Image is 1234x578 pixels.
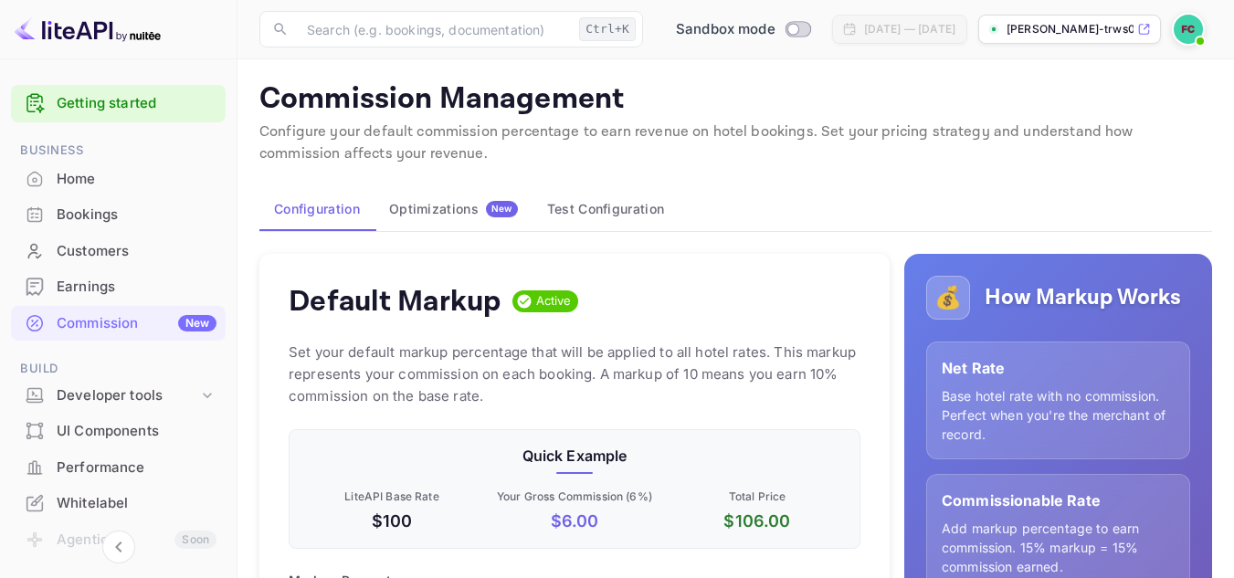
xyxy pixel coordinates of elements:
[11,85,226,122] div: Getting started
[11,450,226,484] a: Performance
[942,519,1175,576] p: Add markup percentage to earn commission. 15% markup = 15% commission earned.
[942,386,1175,444] p: Base hotel rate with no commission. Perfect when you're the merchant of record.
[11,162,226,195] a: Home
[289,342,860,407] p: Set your default markup percentage that will be applied to all hotel rates. This markup represent...
[11,450,226,486] div: Performance
[57,241,216,262] div: Customers
[11,197,226,233] div: Bookings
[304,489,480,505] p: LiteAPI Base Rate
[57,313,216,334] div: Commission
[289,283,501,320] h4: Default Markup
[57,457,216,478] div: Performance
[533,187,679,231] button: Test Configuration
[670,489,845,505] p: Total Price
[57,421,216,442] div: UI Components
[304,445,845,467] p: Quick Example
[304,509,480,533] p: $100
[11,380,226,412] div: Developer tools
[259,81,1212,118] p: Commission Management
[486,203,518,215] span: New
[57,169,216,190] div: Home
[1007,21,1134,37] p: [PERSON_NAME]-trws0.n...
[178,315,216,331] div: New
[11,359,226,379] span: Build
[942,357,1175,379] p: Net Rate
[487,489,662,505] p: Your Gross Commission ( 6 %)
[11,234,226,269] div: Customers
[934,281,962,314] p: 💰
[11,414,226,447] a: UI Components
[11,269,226,303] a: Earnings
[11,486,226,520] a: Whitelabel
[11,162,226,197] div: Home
[296,11,572,47] input: Search (e.g. bookings, documentation)
[57,493,216,514] div: Whitelabel
[11,197,226,231] a: Bookings
[11,234,226,268] a: Customers
[11,306,226,342] div: CommissionNew
[389,201,518,217] div: Optimizations
[11,414,226,449] div: UI Components
[57,277,216,298] div: Earnings
[670,509,845,533] p: $ 106.00
[57,385,198,406] div: Developer tools
[864,21,955,37] div: [DATE] — [DATE]
[102,531,135,563] button: Collapse navigation
[579,17,636,41] div: Ctrl+K
[11,306,226,340] a: CommissionNew
[57,205,216,226] div: Bookings
[529,292,579,310] span: Active
[11,269,226,305] div: Earnings
[985,283,1181,312] h5: How Markup Works
[1174,15,1203,44] img: Francis Croker
[259,187,374,231] button: Configuration
[11,486,226,521] div: Whitelabel
[259,121,1212,165] p: Configure your default commission percentage to earn revenue on hotel bookings. Set your pricing ...
[15,15,161,44] img: LiteAPI logo
[11,141,226,161] span: Business
[669,19,817,40] div: Switch to Production mode
[676,19,775,40] span: Sandbox mode
[57,93,216,114] a: Getting started
[487,509,662,533] p: $ 6.00
[942,489,1175,511] p: Commissionable Rate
